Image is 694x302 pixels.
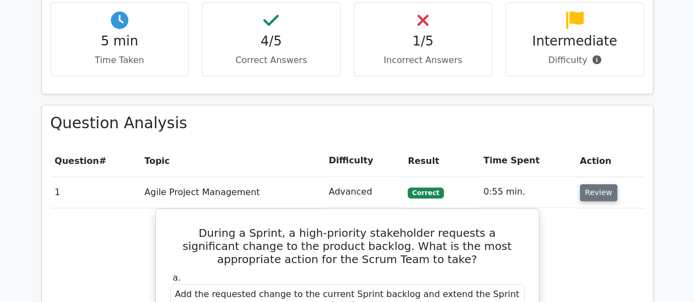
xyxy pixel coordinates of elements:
[55,156,99,166] span: Question
[60,54,180,67] p: Time Taken
[515,33,635,49] h4: Intermediate
[515,54,635,67] p: Difficulty
[324,145,403,176] th: Difficulty
[403,145,479,176] th: Result
[479,176,575,208] td: 0:55 min.
[50,176,140,208] td: 1
[211,33,331,49] h4: 4/5
[50,145,140,176] th: #
[479,145,575,176] th: Time Spent
[50,114,644,133] h3: Question Analysis
[580,184,617,201] button: Review
[575,145,644,176] th: Action
[363,33,483,49] h4: 1/5
[169,226,526,266] h5: During a Sprint, a high-priority stakeholder requests a significant change to the product backlog...
[211,54,331,67] p: Correct Answers
[324,176,403,208] td: Advanced
[140,145,324,176] th: Topic
[363,54,483,67] p: Incorrect Answers
[60,33,180,49] h4: 5 min
[173,272,181,283] span: a.
[140,176,324,208] td: Agile Project Management
[408,187,443,198] span: Correct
